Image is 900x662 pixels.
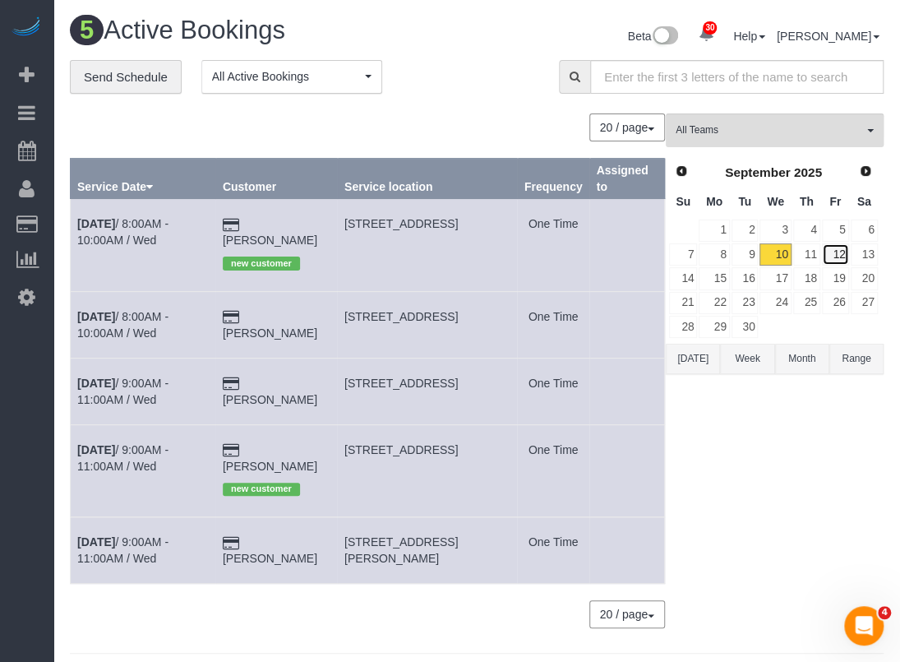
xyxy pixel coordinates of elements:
[77,217,115,230] b: [DATE]
[215,358,337,424] td: Customer
[223,552,317,565] a: [PERSON_NAME]
[822,243,849,266] a: 12
[212,68,361,85] span: All Active Bookings
[517,424,589,516] td: Frequency
[344,310,458,323] span: [STREET_ADDRESS]
[590,113,665,141] nav: Pagination navigation
[589,199,665,291] td: Assigned to
[675,164,688,178] span: Prev
[851,292,878,314] a: 27
[589,113,665,141] button: 20 / page
[223,326,317,340] a: [PERSON_NAME]
[223,460,317,473] a: [PERSON_NAME]
[759,220,791,242] a: 3
[666,113,884,139] ol: All Teams
[77,443,168,473] a: [DATE]/ 9:00AM - 11:00AM / Wed
[725,165,791,179] span: September
[337,358,517,424] td: Service location
[215,199,337,291] td: Customer
[794,165,822,179] span: 2025
[517,291,589,358] td: Frequency
[676,123,863,137] span: All Teams
[590,600,665,628] nav: Pagination navigation
[517,199,589,291] td: Frequency
[215,159,337,199] th: Customer
[215,517,337,584] td: Customer
[223,393,317,406] a: [PERSON_NAME]
[822,267,849,289] a: 19
[223,257,300,270] span: new customer
[344,377,458,390] span: [STREET_ADDRESS]
[878,606,891,619] span: 4
[10,16,43,39] img: Automaid Logo
[337,517,517,584] td: Service location
[793,220,820,242] a: 4
[666,113,884,147] button: All Teams
[733,30,765,43] a: Help
[793,243,820,266] a: 11
[71,199,216,291] td: Schedule date
[775,344,829,374] button: Month
[732,292,759,314] a: 23
[517,517,589,584] td: Frequency
[223,445,239,456] i: Credit Card Payment
[759,267,791,289] a: 17
[628,30,679,43] a: Beta
[800,195,814,208] span: Thursday
[822,220,849,242] a: 5
[669,292,697,314] a: 21
[337,424,517,516] td: Service location
[71,358,216,424] td: Schedule date
[589,358,665,424] td: Assigned to
[589,600,665,628] button: 20 / page
[732,220,759,242] a: 2
[344,443,458,456] span: [STREET_ADDRESS]
[706,195,722,208] span: Monday
[767,195,784,208] span: Wednesday
[738,195,751,208] span: Tuesday
[77,377,168,406] a: [DATE]/ 9:00AM - 11:00AM / Wed
[851,220,878,242] a: 6
[337,159,517,199] th: Service location
[666,344,720,374] button: [DATE]
[223,234,317,247] a: [PERSON_NAME]
[857,195,871,208] span: Saturday
[590,60,884,94] input: Enter the first 3 letters of the name to search
[670,160,693,183] a: Prev
[732,267,759,289] a: 16
[793,267,820,289] a: 18
[589,517,665,584] td: Assigned to
[70,16,464,44] h1: Active Bookings
[759,243,791,266] a: 10
[71,517,216,584] td: Schedule date
[720,344,774,374] button: Week
[77,217,168,247] a: [DATE]/ 8:00AM - 10:00AM / Wed
[344,535,458,565] span: [STREET_ADDRESS][PERSON_NAME]
[77,377,115,390] b: [DATE]
[589,159,665,199] th: Assigned to
[777,30,879,43] a: [PERSON_NAME]
[851,267,878,289] a: 20
[669,267,697,289] a: 14
[699,220,729,242] a: 1
[589,424,665,516] td: Assigned to
[70,60,182,95] a: Send Schedule
[77,535,115,549] b: [DATE]
[215,291,337,358] td: Customer
[344,217,458,230] span: [STREET_ADDRESS]
[77,310,115,323] b: [DATE]
[732,243,759,266] a: 9
[844,606,884,646] iframe: Intercom live chat
[337,199,517,291] td: Service location
[793,292,820,314] a: 25
[589,291,665,358] td: Assigned to
[822,292,849,314] a: 26
[699,267,729,289] a: 15
[223,483,300,496] span: new customer
[77,443,115,456] b: [DATE]
[71,159,216,199] th: Service Date
[759,292,791,314] a: 24
[732,316,759,338] a: 30
[201,60,382,94] button: All Active Bookings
